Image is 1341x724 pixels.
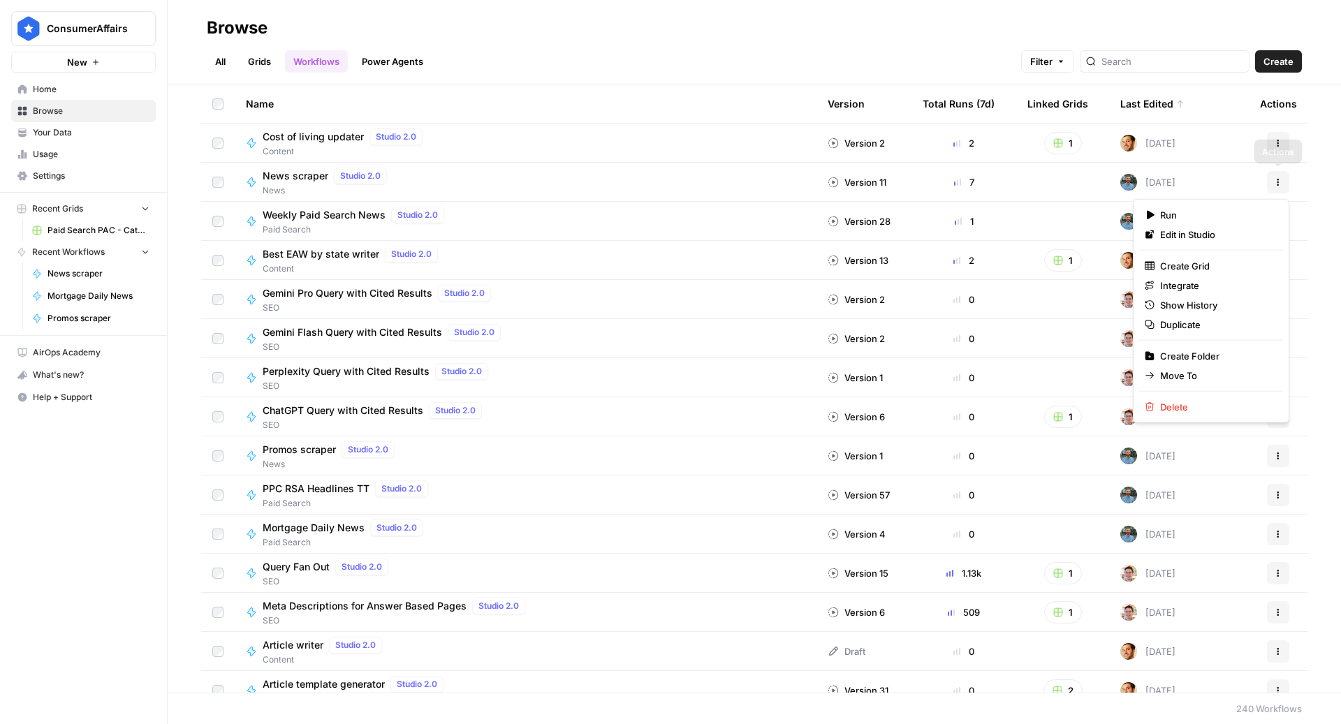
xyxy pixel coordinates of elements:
[1120,369,1137,386] img: cligphsu63qclrxpa2fa18wddixk
[1021,50,1074,73] button: Filter
[1160,400,1272,414] span: Delete
[1120,604,1137,621] img: cligphsu63qclrxpa2fa18wddixk
[1120,565,1175,582] div: [DATE]
[923,332,1005,346] div: 0
[1260,84,1297,123] div: Actions
[263,302,497,314] span: SEO
[285,50,348,73] a: Workflows
[1027,84,1088,123] div: Linked Grids
[246,207,805,236] a: Weekly Paid Search NewsStudio 2.0Paid Search
[33,148,149,161] span: Usage
[828,136,885,150] div: Version 2
[1160,349,1272,363] span: Create Folder
[246,246,805,275] a: Best EAW by state writerStudio 2.0Content
[1120,487,1175,503] div: [DATE]
[246,128,805,158] a: Cost of living updaterStudio 2.0Content
[263,497,434,510] span: Paid Search
[11,78,156,101] a: Home
[263,263,444,275] span: Content
[1120,84,1185,123] div: Last Edited
[923,84,995,123] div: Total Runs (7d)
[1236,702,1302,716] div: 240 Workflows
[11,52,156,73] button: New
[26,285,156,307] a: Mortgage Daily News
[828,410,885,424] div: Version 6
[207,50,234,73] a: All
[1120,291,1137,308] img: cligphsu63qclrxpa2fa18wddixk
[246,168,805,197] a: News scraperStudio 2.0News
[1120,135,1137,152] img: 7dkj40nmz46gsh6f912s7bk0kz0q
[263,482,369,496] span: PPC RSA Headlines TT
[33,126,149,139] span: Your Data
[1120,252,1137,269] img: 7dkj40nmz46gsh6f912s7bk0kz0q
[32,202,83,215] span: Recent Grids
[335,639,376,651] span: Studio 2.0
[12,364,155,385] div: What's new?
[263,599,467,613] span: Meta Descriptions for Answer Based Pages
[397,209,438,221] span: Studio 2.0
[263,575,394,588] span: SEO
[923,410,1005,424] div: 0
[263,184,393,197] span: News
[1044,132,1082,154] button: 1
[11,100,156,122] a: Browse
[381,482,422,495] span: Studio 2.0
[11,242,156,263] button: Recent Workflows
[11,165,156,187] a: Settings
[348,443,388,456] span: Studio 2.0
[828,84,865,123] div: Version
[1120,408,1175,425] div: [DATE]
[1044,562,1082,584] button: 1
[263,638,323,652] span: Article writer
[1120,330,1137,347] img: cligphsu63qclrxpa2fa18wddixk
[353,50,432,73] a: Power Agents
[1120,174,1137,191] img: cey2xrdcekjvnatjucu2k7sm827y
[246,324,805,353] a: Gemini Flash Query with Cited ResultsStudio 2.0SEO
[246,441,805,471] a: Promos scraperStudio 2.0News
[11,386,156,408] button: Help + Support
[263,521,365,535] span: Mortgage Daily News
[246,519,805,549] a: Mortgage Daily NewsStudio 2.0Paid Search
[923,527,1005,541] div: 0
[11,143,156,165] a: Usage
[391,248,432,260] span: Studio 2.0
[1120,291,1175,308] div: [DATE]
[263,458,400,471] span: News
[923,175,1005,189] div: 7
[246,480,805,510] a: PPC RSA Headlines TTStudio 2.0Paid Search
[923,449,1005,463] div: 0
[1120,604,1175,621] div: [DATE]
[1120,526,1137,542] img: cey2xrdcekjvnatjucu2k7sm827y
[923,136,1005,150] div: 2
[246,402,805,431] a: ChatGPT Query with Cited ResultsStudio 2.0SEO
[1255,50,1302,73] button: Create
[263,286,432,300] span: Gemini Pro Query with Cited Results
[26,307,156,330] a: Promos scraper
[1160,369,1272,383] span: Move To
[923,684,1005,697] div: 0
[1263,54,1294,68] span: Create
[828,488,890,502] div: Version 57
[1120,526,1175,542] div: [DATE]
[47,290,149,302] span: Mortgage Daily News
[263,247,379,261] span: Best EAW by state writer
[33,170,149,182] span: Settings
[828,293,885,306] div: Version 2
[923,605,1005,619] div: 509
[263,560,330,574] span: Query Fan Out
[47,312,149,325] span: Promos scraper
[263,208,386,222] span: Weekly Paid Search News
[828,449,883,463] div: Version 1
[26,219,156,242] a: Paid Search PAC - Categories
[11,364,156,386] button: What's new?
[376,131,416,143] span: Studio 2.0
[441,365,482,378] span: Studio 2.0
[828,566,888,580] div: Version 15
[1120,448,1175,464] div: [DATE]
[263,443,336,457] span: Promos scraper
[376,522,417,534] span: Studio 2.0
[828,605,885,619] div: Version 6
[1030,54,1053,68] span: Filter
[435,404,476,417] span: Studio 2.0
[263,693,449,705] span: Content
